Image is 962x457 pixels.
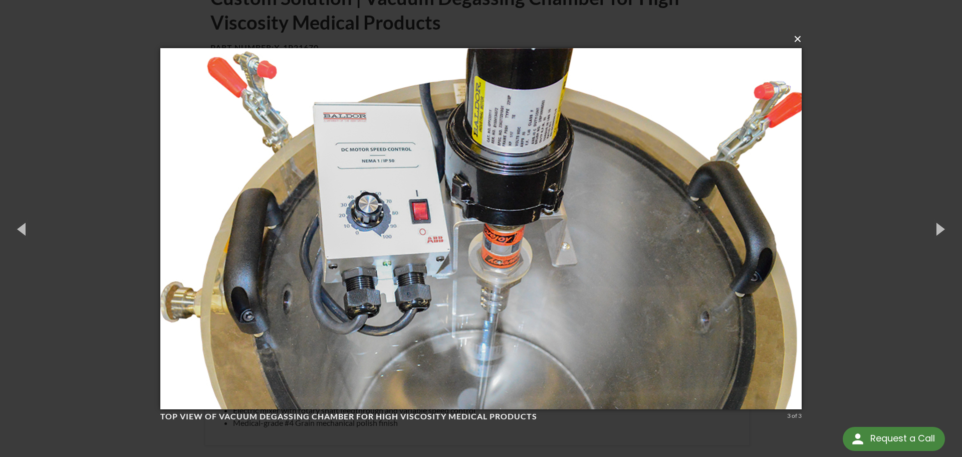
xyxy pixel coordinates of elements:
[787,411,802,420] div: 3 of 3
[843,427,945,451] div: Request a Call
[163,28,805,50] button: ×
[160,28,802,429] img: Top View of Vacuum Degassing Chamber for High Viscosity Medical Products
[850,431,866,447] img: round button
[917,201,962,256] button: Next (Right arrow key)
[870,427,935,450] div: Request a Call
[160,411,784,422] h4: Top View of Vacuum Degassing Chamber for High Viscosity Medical Products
